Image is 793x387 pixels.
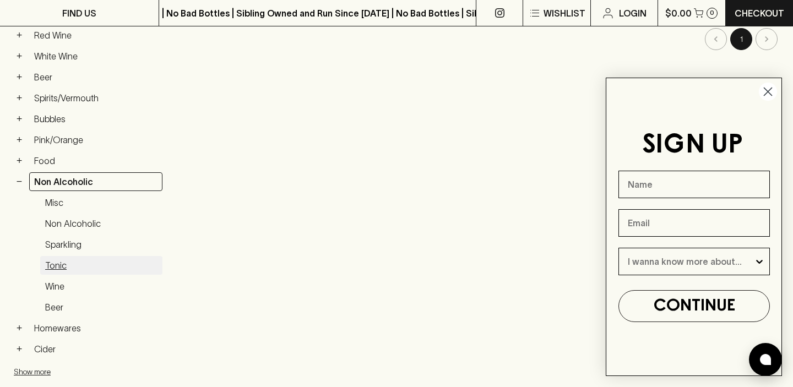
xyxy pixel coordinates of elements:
button: Show more [14,361,158,383]
button: + [14,113,25,124]
p: $0.00 [665,7,692,20]
p: Wishlist [544,7,585,20]
button: CONTINUE [618,290,770,322]
a: Tonic [40,256,162,275]
button: − [14,176,25,187]
div: FLYOUT Form [595,67,793,387]
input: Email [618,209,770,237]
a: Misc [40,193,162,212]
input: Name [618,171,770,198]
a: Red Wine [29,26,162,45]
a: Beer [40,298,162,317]
a: Beer [29,68,162,86]
span: SIGN UP [642,133,743,158]
a: Pink/Orange [29,130,162,149]
a: White Wine [29,47,162,66]
a: Spirits/Vermouth [29,89,162,107]
img: bubble-icon [760,354,771,365]
p: 0 [710,10,714,16]
a: Cider [29,340,162,358]
a: Food [29,151,162,170]
p: FIND US [62,7,96,20]
a: Bubbles [29,110,162,128]
button: + [14,323,25,334]
button: Close dialog [758,82,778,101]
button: + [14,344,25,355]
p: Checkout [735,7,784,20]
nav: pagination navigation [173,28,779,50]
button: + [14,92,25,103]
a: Non Alcoholic [40,214,162,233]
button: page 1 [730,28,752,50]
button: + [14,155,25,166]
p: Login [619,7,647,20]
button: + [14,51,25,62]
a: Wine [40,277,162,296]
a: Homewares [29,319,162,337]
button: + [14,134,25,145]
button: + [14,72,25,83]
button: + [14,30,25,41]
a: Sparkling [40,235,162,254]
a: Non Alcoholic [29,172,162,191]
input: I wanna know more about... [628,248,754,275]
button: Show Options [754,248,765,275]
